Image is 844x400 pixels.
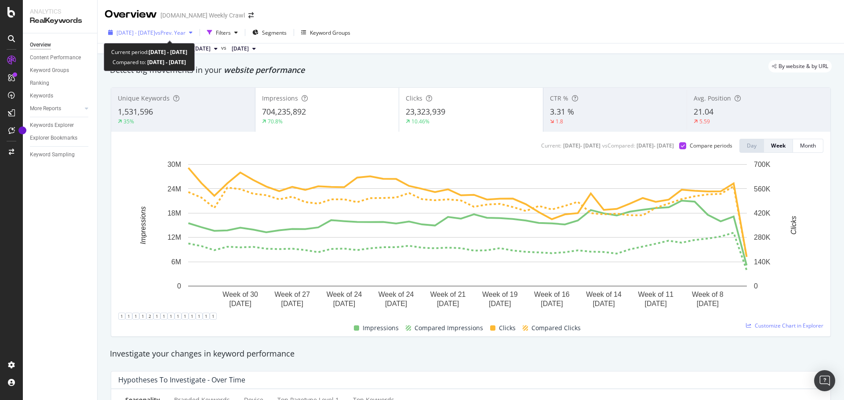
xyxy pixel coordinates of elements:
[697,300,719,307] text: [DATE]
[771,142,786,149] div: Week
[249,25,290,40] button: Segments
[124,118,134,125] div: 35%
[586,291,622,298] text: Week of 14
[746,322,823,329] a: Customize Chart in Explorer
[189,313,196,320] div: 1
[155,29,186,36] span: vs Prev. Year
[406,94,422,102] span: Clicks
[637,142,674,149] div: [DATE] - [DATE]
[167,209,181,217] text: 18M
[30,53,91,62] a: Content Performance
[30,133,91,143] a: Explorer Bookmarks
[541,300,563,307] text: [DATE]
[118,160,817,312] svg: A chart.
[203,313,210,320] div: 1
[216,29,231,36] div: Filters
[754,209,771,217] text: 420K
[754,185,771,192] text: 560K
[182,313,189,320] div: 1
[139,206,147,244] text: Impressions
[167,234,181,241] text: 12M
[430,291,466,298] text: Week of 21
[694,94,731,102] span: Avg. Position
[790,216,797,235] text: Clicks
[111,47,187,57] div: Current period:
[534,291,570,298] text: Week of 16
[415,323,483,333] span: Compared Impressions
[262,29,287,36] span: Segments
[30,53,81,62] div: Content Performance
[146,58,186,66] b: [DATE] - [DATE]
[550,94,568,102] span: CTR %
[118,94,170,102] span: Unique Keywords
[222,291,258,298] text: Week of 30
[30,121,91,130] a: Keywords Explorer
[171,258,181,266] text: 6M
[692,291,724,298] text: Week of 8
[175,313,182,320] div: 1
[378,291,414,298] text: Week of 24
[327,291,362,298] text: Week of 24
[125,313,132,320] div: 1
[489,300,511,307] text: [DATE]
[754,161,771,168] text: 700K
[30,104,82,113] a: More Reports
[406,106,445,117] span: 23,323,939
[18,126,26,134] div: Tooltip anchor
[30,7,90,16] div: Analytics
[30,150,75,159] div: Keyword Sampling
[146,313,153,320] div: 2
[160,313,167,320] div: 1
[800,142,816,149] div: Month
[755,322,823,329] span: Customize Chart in Explorer
[768,60,832,72] div: legacy label
[228,43,259,54] button: [DATE]
[139,313,146,320] div: 1
[30,133,77,143] div: Explorer Bookmarks
[196,313,203,320] div: 1
[531,323,581,333] span: Compared Clicks
[550,106,574,117] span: 3.31 %
[30,79,49,88] div: Ranking
[411,118,429,125] div: 10.46%
[764,139,793,153] button: Week
[694,106,713,117] span: 21.04
[210,313,217,320] div: 1
[105,7,157,22] div: Overview
[268,118,283,125] div: 70.8%
[363,323,399,333] span: Impressions
[30,104,61,113] div: More Reports
[149,48,187,56] b: [DATE] - [DATE]
[793,139,823,153] button: Month
[385,300,407,307] text: [DATE]
[118,106,153,117] span: 1,531,596
[274,291,310,298] text: Week of 27
[30,40,51,50] div: Overview
[333,300,355,307] text: [DATE]
[105,25,196,40] button: [DATE] - [DATE]vsPrev. Year
[747,142,757,149] div: Day
[232,45,249,53] span: 2024 Sep. 12th
[499,323,516,333] span: Clicks
[204,25,241,40] button: Filters
[281,300,303,307] text: [DATE]
[193,45,211,53] span: 2025 Sep. 25th
[30,150,91,159] a: Keyword Sampling
[167,161,181,168] text: 30M
[153,313,160,320] div: 1
[556,118,563,125] div: 1.8
[167,185,181,192] text: 24M
[690,142,732,149] div: Compare periods
[262,94,298,102] span: Impressions
[30,66,69,75] div: Keyword Groups
[160,11,245,20] div: [DOMAIN_NAME] Weekly Crawl
[262,106,306,117] span: 704,235,892
[221,44,228,52] span: vs
[754,234,771,241] text: 280K
[177,282,181,290] text: 0
[118,375,245,384] div: Hypotheses to Investigate - Over Time
[437,300,459,307] text: [DATE]
[739,139,764,153] button: Day
[298,25,354,40] button: Keyword Groups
